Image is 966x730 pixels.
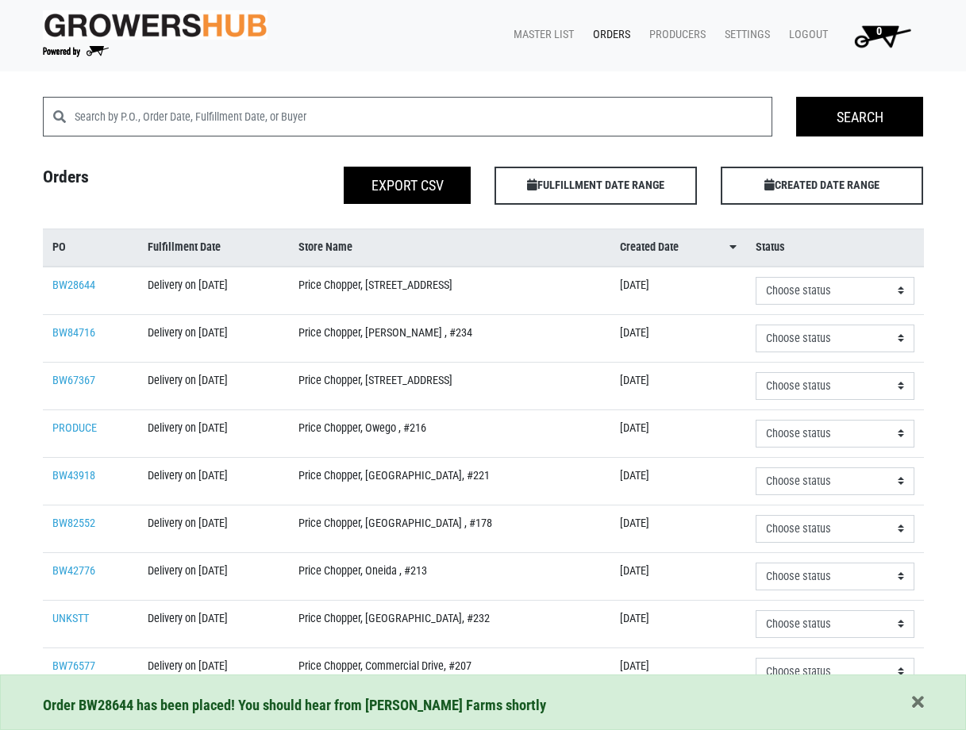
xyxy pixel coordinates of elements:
span: CREATED DATE RANGE [721,167,923,205]
td: [DATE] [610,362,746,409]
span: 0 [876,25,882,38]
td: Price Chopper, [GEOGRAPHIC_DATA] , #178 [289,505,610,552]
a: PRODUCE [52,421,97,435]
a: 0 [834,20,924,52]
td: Delivery on [DATE] [138,505,288,552]
a: BW28644 [52,279,95,292]
span: Fulfillment Date [148,239,221,256]
input: Search by P.O., Order Date, Fulfillment Date, or Buyer [75,97,773,136]
td: [DATE] [610,552,746,600]
td: Price Chopper, [STREET_ADDRESS] [289,267,610,315]
span: PO [52,239,66,256]
td: Delivery on [DATE] [138,409,288,457]
td: Price Chopper, [GEOGRAPHIC_DATA], #221 [289,457,610,505]
td: [DATE] [610,409,746,457]
td: Delivery on [DATE] [138,457,288,505]
a: BW84716 [52,326,95,340]
a: Fulfillment Date [148,239,279,256]
td: Delivery on [DATE] [138,552,288,600]
a: Settings [712,20,776,50]
img: Cart [847,20,918,52]
td: [DATE] [610,267,746,315]
td: Price Chopper, Oneida , #213 [289,552,610,600]
a: BW67367 [52,374,95,387]
td: Price Chopper, [STREET_ADDRESS] [289,362,610,409]
td: [DATE] [610,505,746,552]
td: Price Chopper, Commercial Drive, #207 [289,647,610,695]
td: Delivery on [DATE] [138,600,288,647]
td: Delivery on [DATE] [138,314,288,362]
div: Order BW28644 has been placed! You should hear from [PERSON_NAME] Farms shortly [43,694,924,717]
img: original-fc7597fdc6adbb9d0e2ae620e786d1a2.jpg [43,10,268,40]
td: Delivery on [DATE] [138,362,288,409]
span: FULFILLMENT DATE RANGE [495,167,697,205]
h4: Orders [31,167,257,198]
td: [DATE] [610,647,746,695]
a: BW82552 [52,517,95,530]
td: Delivery on [DATE] [138,267,288,315]
a: BW43918 [52,469,95,482]
span: Created Date [620,239,679,256]
td: [DATE] [610,457,746,505]
a: Producers [637,20,712,50]
a: Logout [776,20,834,50]
td: Price Chopper, [GEOGRAPHIC_DATA], #232 [289,600,610,647]
img: Powered by Big Wheelbarrow [43,46,109,57]
a: Orders [580,20,637,50]
input: Search [796,97,923,136]
span: Store Name [298,239,352,256]
td: Delivery on [DATE] [138,647,288,695]
a: BW42776 [52,564,95,578]
td: Price Chopper, Owego , #216 [289,409,610,457]
td: [DATE] [610,600,746,647]
button: Export CSV [344,167,471,204]
span: Status [756,239,785,256]
a: Created Date [620,239,737,256]
td: Price Chopper, [PERSON_NAME] , #234 [289,314,610,362]
a: BW76577 [52,659,95,673]
a: PO [52,239,129,256]
a: Status [756,239,914,256]
a: Master List [501,20,580,50]
a: Store Name [298,239,601,256]
td: [DATE] [610,314,746,362]
a: UNKSTT [52,612,89,625]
